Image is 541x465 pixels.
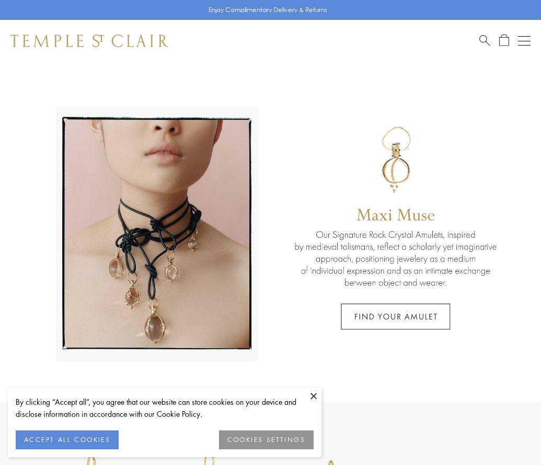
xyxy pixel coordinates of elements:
button: COOKIES SETTINGS [219,430,314,449]
p: Enjoy Complimentary Delivery & Returns [209,5,327,15]
a: Search [479,34,490,47]
div: By clicking “Accept all”, you agree that our website can store cookies on your device and disclos... [16,396,314,420]
a: Open Shopping Bag [499,34,509,47]
img: Temple St. Clair [10,35,168,47]
button: ACCEPT ALL COOKIES [16,430,119,449]
button: Open navigation [518,35,531,47]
